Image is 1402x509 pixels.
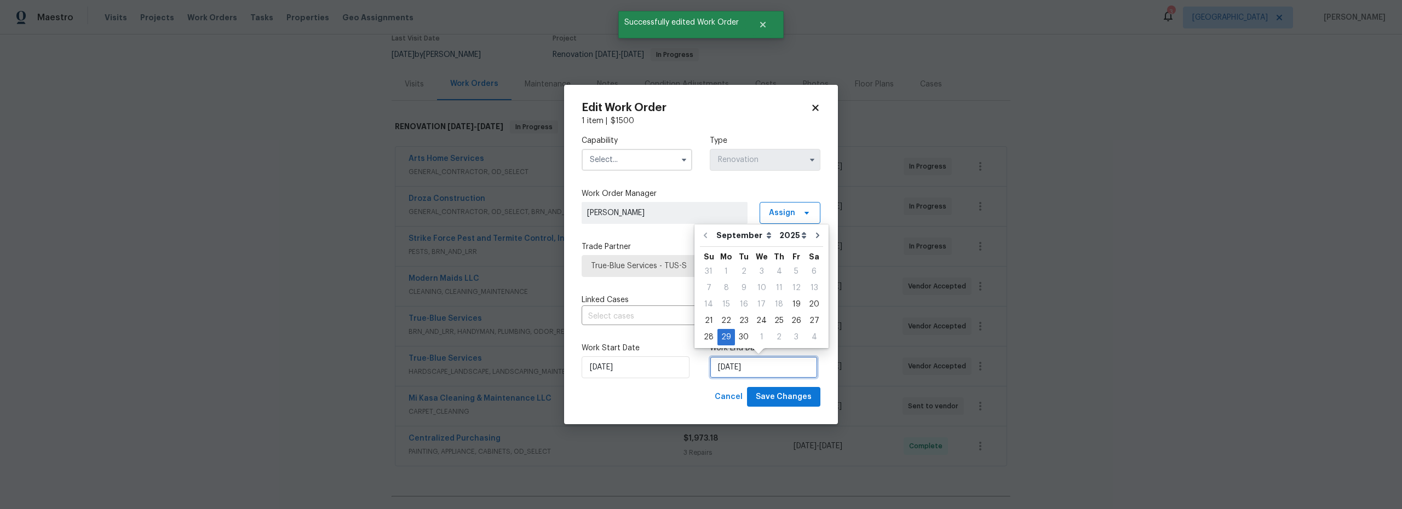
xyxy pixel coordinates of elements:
[752,280,771,296] div: 10
[717,296,735,313] div: Mon Sep 15 2025
[788,329,805,345] div: 3
[697,224,714,246] button: Go to previous month
[745,14,781,36] button: Close
[771,329,788,345] div: 2
[700,297,717,312] div: 14
[756,253,768,261] abbr: Wednesday
[587,207,742,218] span: [PERSON_NAME]
[788,329,805,345] div: Fri Oct 03 2025
[774,253,784,261] abbr: Thursday
[717,329,735,345] div: 29
[710,387,747,407] button: Cancel
[805,280,823,296] div: Sat Sep 13 2025
[611,117,634,125] span: $ 1500
[720,253,732,261] abbr: Monday
[788,280,805,296] div: 12
[788,313,805,329] div: Fri Sep 26 2025
[735,297,752,312] div: 16
[582,135,692,146] label: Capability
[582,102,811,113] h2: Edit Work Order
[771,313,788,329] div: Thu Sep 25 2025
[582,308,790,325] input: Select cases
[752,329,771,345] div: Wed Oct 01 2025
[805,297,823,312] div: 20
[700,263,717,280] div: Sun Aug 31 2025
[809,224,826,246] button: Go to next month
[771,263,788,280] div: Thu Sep 04 2025
[771,280,788,296] div: 11
[700,280,717,296] div: Sun Sep 07 2025
[582,115,820,126] div: 1 item |
[710,149,820,171] input: Select...
[700,329,717,345] div: Sun Sep 28 2025
[805,263,823,280] div: Sat Sep 06 2025
[769,207,795,218] span: Assign
[805,313,823,329] div: Sat Sep 27 2025
[771,329,788,345] div: Thu Oct 02 2025
[700,313,717,328] div: 21
[752,280,771,296] div: Wed Sep 10 2025
[710,135,820,146] label: Type
[591,261,811,271] span: True-Blue Services - TUS-S
[788,313,805,328] div: 26
[805,280,823,296] div: 13
[717,264,735,279] div: 1
[582,294,629,305] span: Linked Cases
[710,356,818,378] input: M/D/YYYY
[700,264,717,279] div: 31
[752,296,771,313] div: Wed Sep 17 2025
[739,253,749,261] abbr: Tuesday
[752,313,771,329] div: Wed Sep 24 2025
[771,297,788,312] div: 18
[714,227,777,244] select: Month
[700,329,717,345] div: 28
[677,153,691,166] button: Show options
[715,390,743,404] span: Cancel
[618,11,745,34] span: Successfully edited Work Order
[806,153,819,166] button: Show options
[788,264,805,279] div: 5
[735,296,752,313] div: Tue Sep 16 2025
[752,264,771,279] div: 3
[788,280,805,296] div: Fri Sep 12 2025
[582,241,820,252] label: Trade Partner
[792,253,800,261] abbr: Friday
[805,329,823,345] div: Sat Oct 04 2025
[582,356,689,378] input: M/D/YYYY
[747,387,820,407] button: Save Changes
[735,313,752,328] div: 23
[805,313,823,328] div: 27
[771,264,788,279] div: 4
[717,280,735,296] div: 8
[582,149,692,171] input: Select...
[756,390,812,404] span: Save Changes
[717,313,735,329] div: Mon Sep 22 2025
[771,296,788,313] div: Thu Sep 18 2025
[582,343,692,354] label: Work Start Date
[735,280,752,296] div: Tue Sep 09 2025
[788,297,805,312] div: 19
[735,313,752,329] div: Tue Sep 23 2025
[717,280,735,296] div: Mon Sep 08 2025
[582,188,820,199] label: Work Order Manager
[788,296,805,313] div: Fri Sep 19 2025
[777,227,809,244] select: Year
[735,329,752,345] div: 30
[788,263,805,280] div: Fri Sep 05 2025
[752,263,771,280] div: Wed Sep 03 2025
[752,329,771,345] div: 1
[809,253,819,261] abbr: Saturday
[704,253,714,261] abbr: Sunday
[735,329,752,345] div: Tue Sep 30 2025
[717,329,735,345] div: Mon Sep 29 2025
[735,263,752,280] div: Tue Sep 02 2025
[735,264,752,279] div: 2
[771,313,788,328] div: 25
[805,264,823,279] div: 6
[717,297,735,312] div: 15
[752,313,771,328] div: 24
[700,296,717,313] div: Sun Sep 14 2025
[717,263,735,280] div: Mon Sep 01 2025
[700,280,717,296] div: 7
[805,296,823,313] div: Sat Sep 20 2025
